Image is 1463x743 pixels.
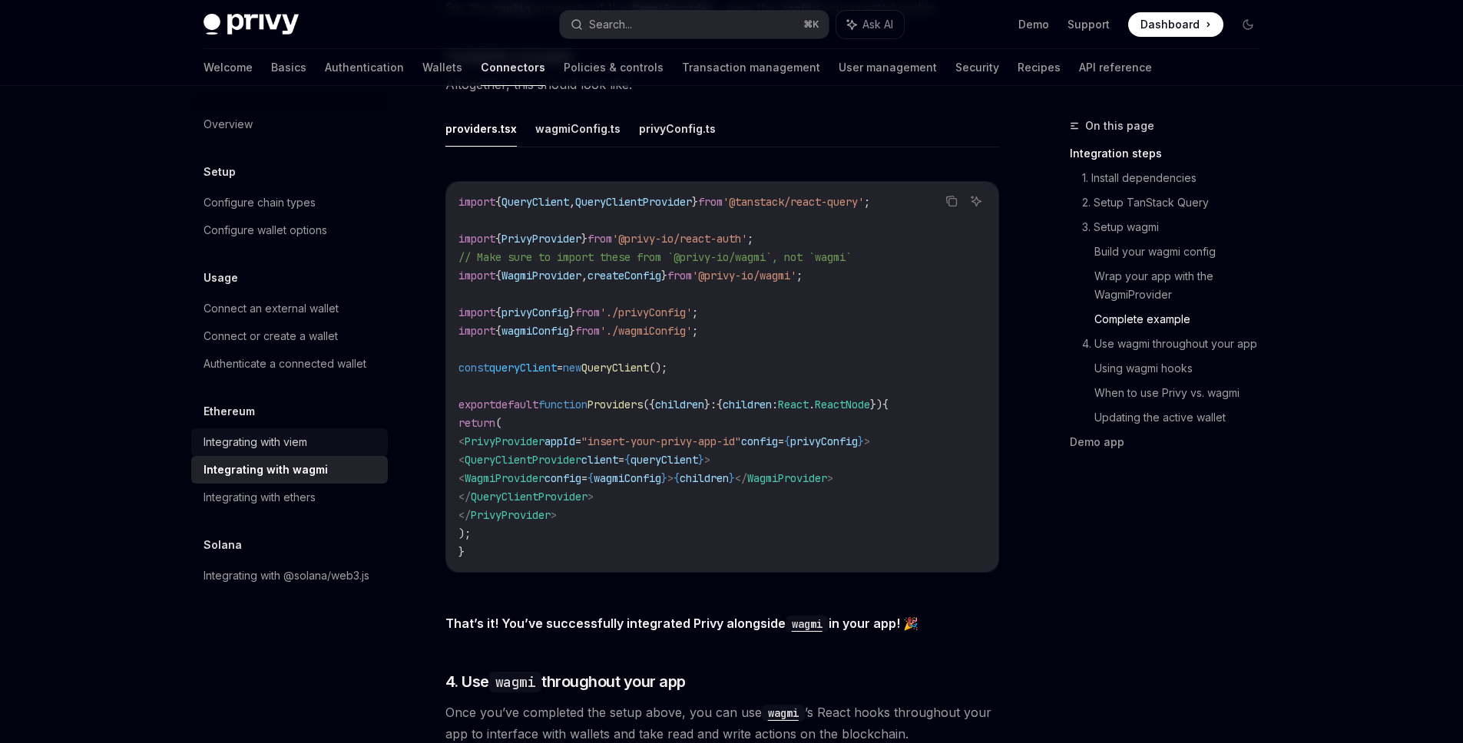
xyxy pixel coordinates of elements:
span: ( [495,416,501,430]
span: from [667,269,692,282]
a: 3. Setup wagmi [1082,215,1273,239]
span: }) [870,398,882,411]
span: PrivyProvider [471,508,551,522]
button: Ask AI [836,11,904,38]
a: Dashboard [1128,12,1223,37]
a: Security [955,49,999,86]
span: const [458,361,489,375]
span: : [710,398,717,411]
span: from [698,195,723,209]
a: 1. Install dependencies [1082,166,1273,190]
span: ; [747,232,753,246]
span: } [692,195,698,209]
strong: That’s it! You’ve successfully integrated Privy alongside in your app! 🎉 [445,616,919,631]
span: { [495,305,501,319]
div: Integrating with viem [204,433,307,451]
a: 4. Use wagmi throughout your app [1082,332,1273,356]
span: On this page [1085,117,1154,135]
span: = [557,361,563,375]
a: Transaction management [682,49,820,86]
span: { [784,434,790,448]
a: Complete example [1094,307,1273,332]
span: , [581,269,588,282]
span: } [661,269,667,282]
code: wagmi [489,672,542,692]
span: > [704,453,710,467]
span: QueryClient [501,195,569,209]
span: import [458,232,495,246]
span: < [458,471,465,485]
span: import [458,324,495,338]
span: wagmiConfig [501,324,569,338]
button: Search...⌘K [560,11,829,38]
a: API reference [1079,49,1152,86]
span: client [581,453,618,467]
span: '@privy-io/react-auth' [612,232,747,246]
button: Ask AI [966,191,986,211]
a: Connect an external wallet [191,295,388,322]
h5: Ethereum [204,402,255,421]
span: { [495,269,501,282]
span: { [588,471,594,485]
span: React [778,398,809,411]
span: } [698,453,704,467]
a: Configure wallet options [191,216,388,244]
span: Providers [588,398,643,411]
span: { [717,398,723,411]
span: "insert-your-privy-app-id" [581,434,741,448]
span: queryClient [489,361,557,375]
span: </ [458,490,471,504]
span: QueryClientProvider [575,195,692,209]
span: privyConfig [790,434,858,448]
div: Integrating with @solana/web3.js [204,566,369,585]
span: from [588,232,612,246]
span: Dashboard [1140,17,1200,32]
a: Configure chain types [191,189,388,216]
a: Integrating with viem [191,428,388,456]
span: './privyConfig' [600,305,692,319]
span: < [458,453,465,467]
a: Wallets [422,49,462,86]
span: Ask AI [862,17,893,32]
span: wagmiConfig [594,471,661,485]
a: Using wagmi hooks [1094,356,1273,381]
span: default [495,398,538,411]
span: children [655,398,704,411]
a: Authentication [325,49,404,86]
a: Integrating with @solana/web3.js [191,562,388,589]
span: WagmiProvider [465,471,544,485]
span: : [772,398,778,411]
a: When to use Privy vs. wagmi [1094,381,1273,405]
span: { [495,324,501,338]
div: Search... [589,15,632,34]
a: Wrap your app with the WagmiProvider [1094,264,1273,307]
a: Authenticate a connected wallet [191,350,388,378]
span: './wagmiConfig' [600,324,692,338]
span: '@tanstack/react-query' [723,195,864,209]
a: Integrating with ethers [191,484,388,511]
span: import [458,195,495,209]
span: ; [796,269,803,282]
div: Overview [204,115,253,134]
code: wagmi [786,616,829,632]
span: ; [692,305,698,319]
span: } [661,471,667,485]
button: Copy the contents from the code block [942,191,962,211]
span: ReactNode [815,398,870,411]
span: new [563,361,581,375]
a: Integration steps [1070,141,1273,166]
span: privyConfig [501,305,569,319]
span: QueryClient [581,361,649,375]
span: { [624,453,631,467]
span: // Make sure to import these from `@privy-io/wagmi`, not `wagmi` [458,250,852,264]
span: ({ [643,398,655,411]
a: Policies & controls [564,49,664,86]
span: } [704,398,710,411]
a: wagmi [762,705,805,720]
button: Toggle dark mode [1236,12,1260,37]
span: '@privy-io/wagmi' [692,269,796,282]
button: privyConfig.ts [639,111,716,147]
span: createConfig [588,269,661,282]
span: } [458,545,465,559]
span: WagmiProvider [747,471,827,485]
